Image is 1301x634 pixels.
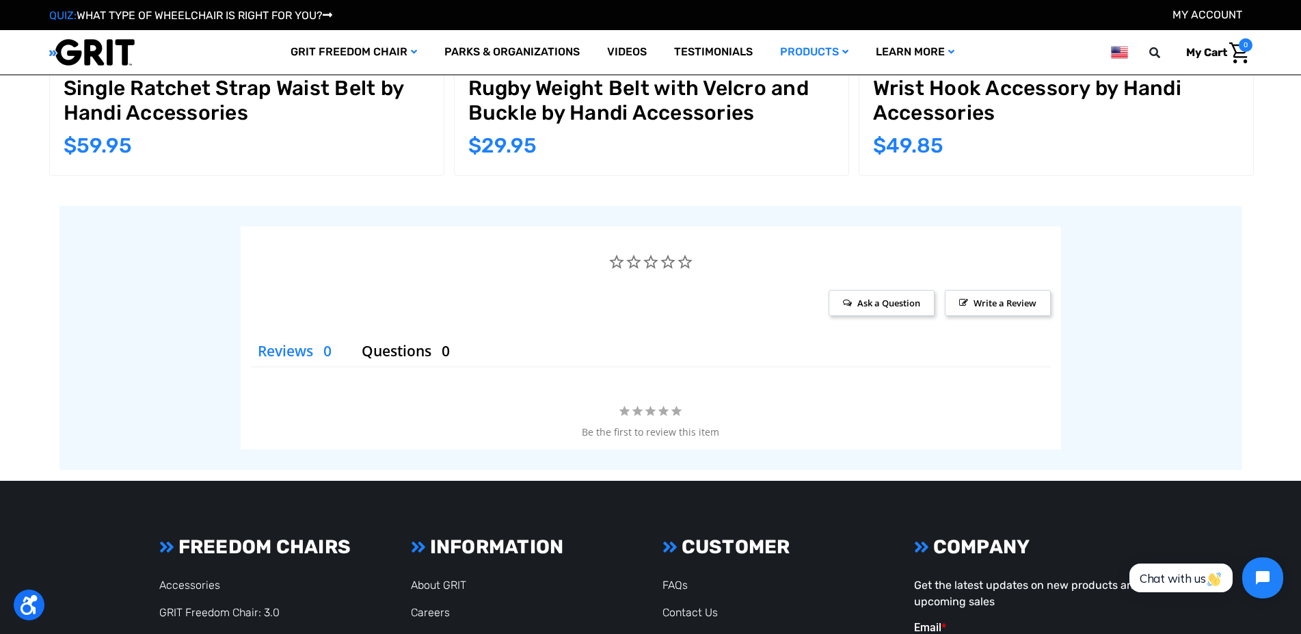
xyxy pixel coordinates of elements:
[411,579,466,592] a: About GRIT
[1114,546,1295,610] iframe: Tidio Chat
[1155,38,1176,67] input: Search
[662,536,889,559] h3: CUSTOMER
[277,30,431,75] a: GRIT Freedom Chair
[1172,8,1242,21] a: Account
[49,9,332,22] a: QUIZ:WHAT TYPE OF WHEELCHAIR IS RIGHT FOR YOU?
[468,133,537,158] span: $29.95
[593,30,660,75] a: Videos
[945,290,1051,316] span: Write a Review
[49,38,135,66] img: GRIT All-Terrain Wheelchair and Mobility Equipment
[431,30,593,75] a: Parks & Organizations
[251,425,1051,439] div: Be the first to review this item
[251,336,342,367] li: Reviews
[64,133,132,158] span: $59.95
[468,76,835,125] a: Rugby Weight Belt with Velcro and Buckle by Handi Accessories,$29.95
[660,30,766,75] a: Testimonials
[662,606,718,619] a: Contact Us
[914,536,1141,559] h3: COMPANY
[1186,46,1227,59] span: My Cart
[411,536,638,559] h3: INFORMATION
[159,536,386,559] h3: FREEDOM CHAIRS
[662,579,688,592] a: FAQs
[766,30,862,75] a: Products
[49,9,77,22] span: QUIZ:
[914,577,1141,610] p: Get the latest updates on new products and upcoming sales
[1176,38,1252,67] a: Cart with 0 items
[873,76,1239,125] a: Wrist Hook Accessory by Handi Accessories,$49.85
[159,606,280,619] a: GRIT Freedom Chair: 3.0
[1239,38,1252,52] span: 0
[355,336,460,367] li: Questions
[64,76,430,125] a: Single Ratchet Strap Waist Belt by Handi Accessories,$59.95
[829,290,935,316] span: Ask a Question
[873,133,943,158] span: $49.85
[862,30,968,75] a: Learn More
[1229,42,1249,64] img: Cart
[159,579,220,592] a: Accessories
[1111,44,1127,61] img: us.png
[411,606,450,619] a: Careers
